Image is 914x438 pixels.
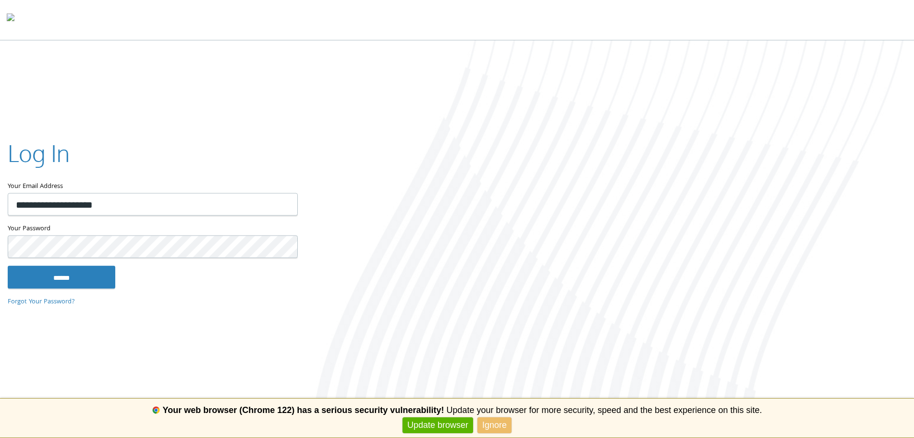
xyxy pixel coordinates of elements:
a: Ignore [477,417,512,433]
span: Update your browser for more security, speed and the best experience on this site. [446,405,762,415]
b: Your web browser (Chrome 122) has a serious security vulnerability! [163,405,444,415]
label: Your Password [8,223,297,235]
a: Forgot Your Password? [8,297,75,307]
a: Update browser [402,417,473,433]
h2: Log In [8,137,70,169]
keeper-lock: Open Keeper Popup [279,199,290,210]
